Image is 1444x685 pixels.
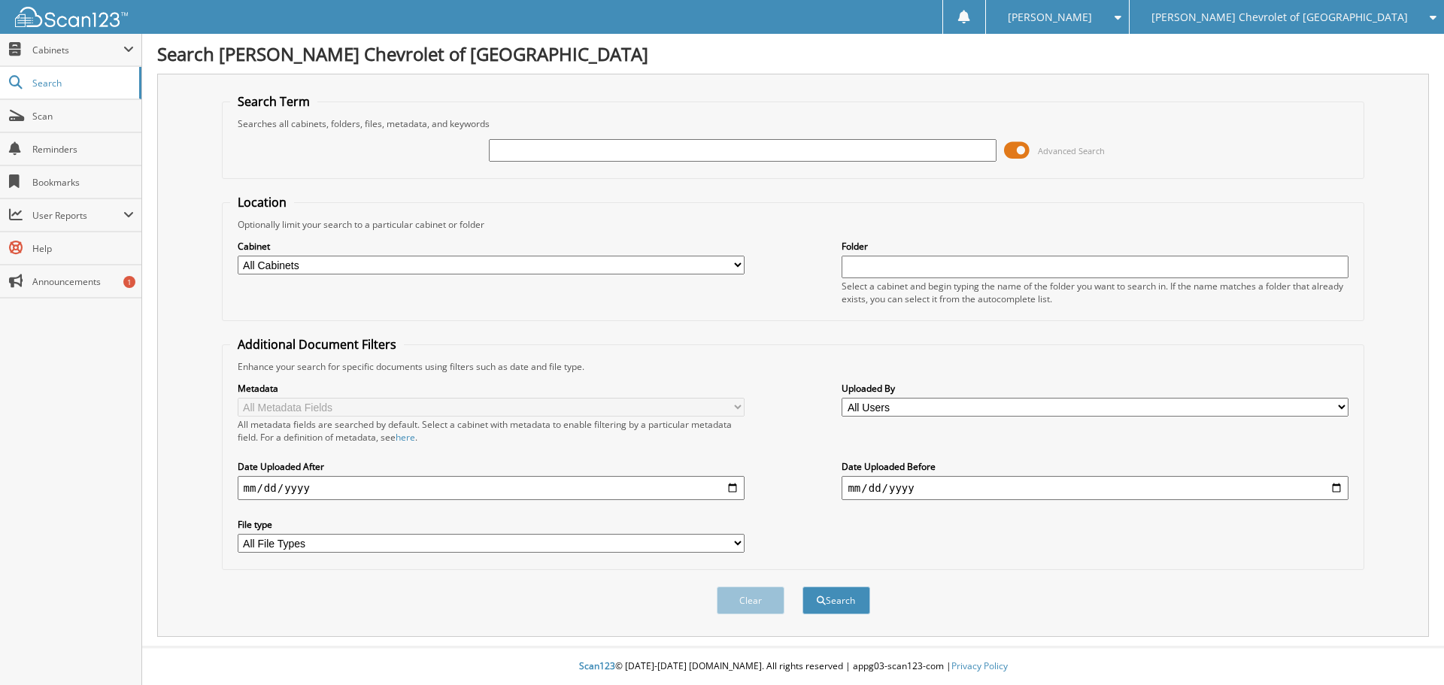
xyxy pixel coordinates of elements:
a: here [396,431,415,444]
span: Bookmarks [32,176,134,189]
div: Optionally limit your search to a particular cabinet or folder [230,218,1357,231]
a: Privacy Policy [951,659,1008,672]
div: Select a cabinet and begin typing the name of the folder you want to search in. If the name match... [842,280,1348,305]
label: Uploaded By [842,382,1348,395]
div: © [DATE]-[DATE] [DOMAIN_NAME]. All rights reserved | appg03-scan123-com | [142,648,1444,685]
span: [PERSON_NAME] Chevrolet of [GEOGRAPHIC_DATA] [1151,13,1408,22]
h1: Search [PERSON_NAME] Chevrolet of [GEOGRAPHIC_DATA] [157,41,1429,66]
legend: Additional Document Filters [230,336,404,353]
legend: Location [230,194,294,211]
legend: Search Term [230,93,317,110]
img: scan123-logo-white.svg [15,7,128,27]
span: Scan [32,110,134,123]
label: File type [238,518,745,531]
span: Advanced Search [1038,145,1105,156]
label: Date Uploaded After [238,460,745,473]
button: Search [802,586,870,614]
label: Folder [842,240,1348,253]
span: Announcements [32,275,134,288]
span: Help [32,242,134,255]
span: Search [32,77,132,89]
span: Reminders [32,143,134,156]
span: Scan123 [579,659,615,672]
div: Searches all cabinets, folders, files, metadata, and keywords [230,117,1357,130]
label: Metadata [238,382,745,395]
input: end [842,476,1348,500]
span: User Reports [32,209,123,222]
div: 1 [123,276,135,288]
button: Clear [717,586,784,614]
span: Cabinets [32,44,123,56]
div: Enhance your search for specific documents using filters such as date and file type. [230,360,1357,373]
label: Date Uploaded Before [842,460,1348,473]
div: All metadata fields are searched by default. Select a cabinet with metadata to enable filtering b... [238,418,745,444]
input: start [238,476,745,500]
label: Cabinet [238,240,745,253]
span: [PERSON_NAME] [1008,13,1092,22]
